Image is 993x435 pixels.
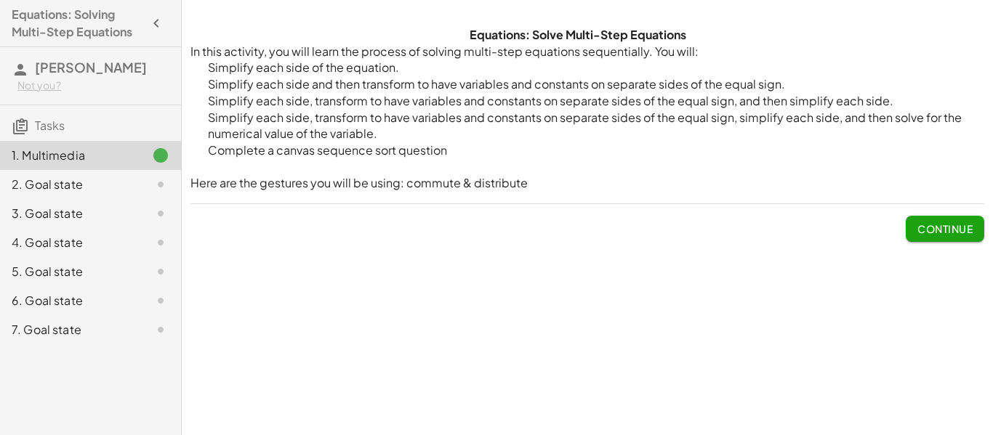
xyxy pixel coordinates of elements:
li: Simplify each side and then transform to have variables and constants on separate sides of the eq... [190,76,984,93]
div: 7. Goal state [12,321,129,338]
span: [PERSON_NAME] [35,59,147,76]
div: 4. Goal state [12,234,129,251]
li: Simplify each side of the equation. [190,60,984,76]
i: Task finished. [152,147,169,164]
div: 6. Goal state [12,292,129,309]
i: Task not started. [152,292,169,309]
div: 5. Goal state [12,263,129,280]
div: 2. Goal state [12,176,129,193]
p: Here are the gestures you will be using: commute & distribute [190,175,984,192]
h4: Equations: Solving Multi-Step Equations [12,6,143,41]
i: Task not started. [152,263,169,280]
button: Continue [906,216,984,242]
div: Not you? [17,78,169,93]
li: Complete a canvas sequence sort question [190,142,984,159]
p: In this activity, you will learn the process of solving multi-step equations sequentially. You will: [190,44,984,60]
i: Task not started. [152,205,169,222]
li: Simplify each side, transform to have variables and constants on separate sides of the equal sign... [190,93,984,110]
i: Task not started. [152,234,169,251]
span: Continue [917,222,973,235]
strong: Equations: Solve Multi-Step Equations [470,27,686,42]
i: Task not started. [152,321,169,338]
li: Simplify each side, transform to have variables and constants on separate sides of the equal sign... [190,110,984,142]
i: Task not started. [152,176,169,193]
div: 1. Multimedia [12,147,129,164]
span: Tasks [35,118,65,133]
div: 3. Goal state [12,205,129,222]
